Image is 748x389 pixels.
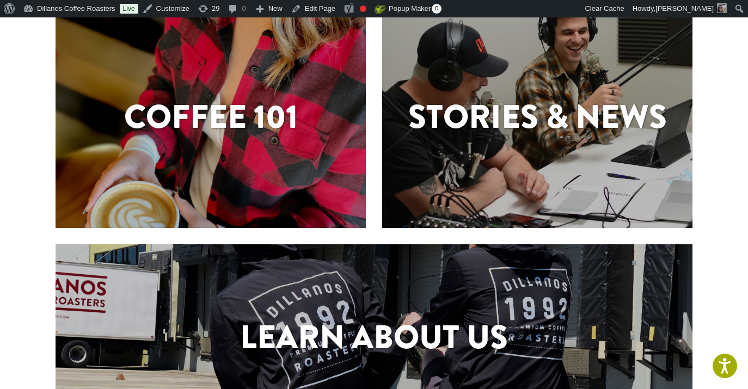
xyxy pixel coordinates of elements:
div: Focus keyphrase not set [360,5,366,12]
span: 0 [432,4,442,14]
a: Live [120,4,138,14]
a: Coffee 101 [56,10,366,228]
span: [PERSON_NAME] [655,4,714,13]
a: Stories & News [382,10,692,228]
h1: Stories & News [382,92,692,141]
h1: Learn About Us [56,313,692,362]
h1: Coffee 101 [56,92,366,141]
